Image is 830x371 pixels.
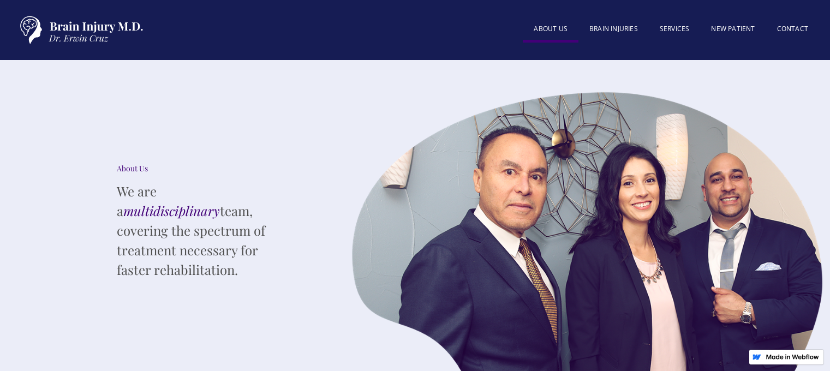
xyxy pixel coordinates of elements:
a: home [11,11,147,49]
p: We are a team, covering the spectrum of treatment necessary for faster rehabilitation. [117,181,280,279]
div: About Us [117,163,280,174]
a: BRAIN INJURIES [578,18,649,40]
img: Made in Webflow [766,354,819,360]
a: New patient [700,18,766,40]
a: About US [523,18,578,43]
a: SERVICES [649,18,701,40]
em: multidisciplinary [123,202,220,219]
a: Contact [766,18,819,40]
